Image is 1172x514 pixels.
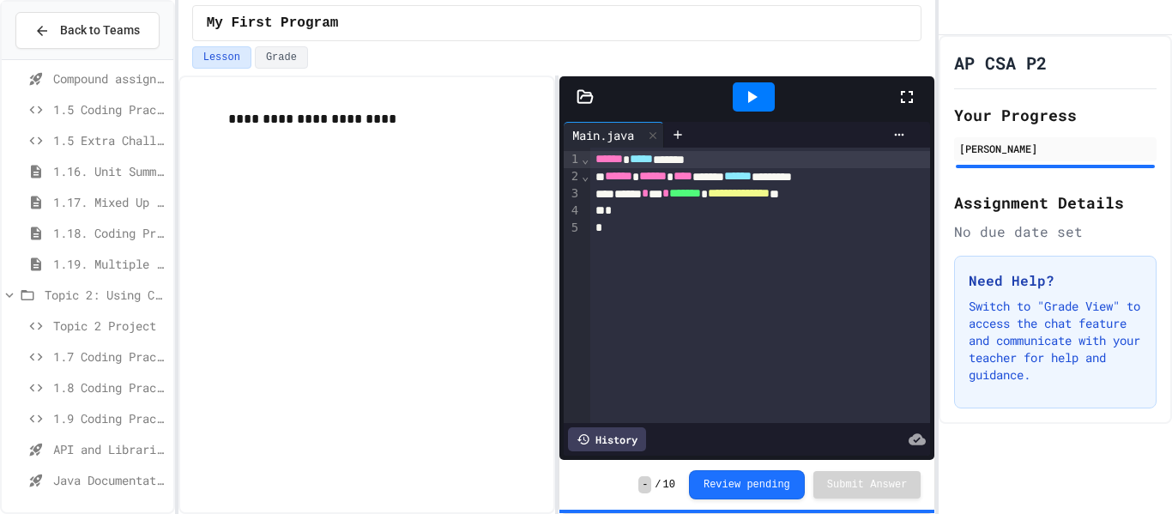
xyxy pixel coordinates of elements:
[813,471,921,499] button: Submit Answer
[207,13,339,33] span: My First Program
[53,255,166,273] span: 1.19. Multiple Choice Exercises for Unit 1a (1.1-1.6)
[638,476,651,493] span: -
[53,440,166,458] span: API and Libraries - Topic 1.7
[564,126,643,144] div: Main.java
[45,286,166,304] span: Topic 2: Using Classes
[689,470,805,499] button: Review pending
[969,298,1142,384] p: Switch to "Grade View" to access the chat feature and communicate with your teacher for help and ...
[53,131,166,149] span: 1.5 Extra Challenge Problem
[959,141,1151,156] div: [PERSON_NAME]
[663,478,675,492] span: 10
[954,221,1157,242] div: No due date set
[564,203,581,220] div: 4
[564,185,581,203] div: 3
[53,378,166,396] span: 1.8 Coding Practice
[581,152,589,166] span: Fold line
[564,122,664,148] div: Main.java
[53,409,166,427] span: 1.9 Coding Practice
[655,478,661,492] span: /
[53,317,166,335] span: Topic 2 Project
[53,162,166,180] span: 1.16. Unit Summary 1a (1.1-1.6)
[568,427,646,451] div: History
[15,12,160,49] button: Back to Teams
[954,51,1047,75] h1: AP CSA P2
[53,348,166,366] span: 1.7 Coding Practice
[53,471,166,489] span: Java Documentation with Comments - Topic 1.8
[564,168,581,185] div: 2
[192,46,251,69] button: Lesson
[60,21,140,39] span: Back to Teams
[53,193,166,211] span: 1.17. Mixed Up Code Practice 1.1-1.6
[954,103,1157,127] h2: Your Progress
[53,100,166,118] span: 1.5 Coding Practice
[53,70,166,88] span: Compound assignment operators - Quiz
[255,46,308,69] button: Grade
[969,270,1142,291] h3: Need Help?
[564,220,581,237] div: 5
[53,224,166,242] span: 1.18. Coding Practice 1a (1.1-1.6)
[564,151,581,168] div: 1
[581,169,589,183] span: Fold line
[954,190,1157,215] h2: Assignment Details
[827,478,908,492] span: Submit Answer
